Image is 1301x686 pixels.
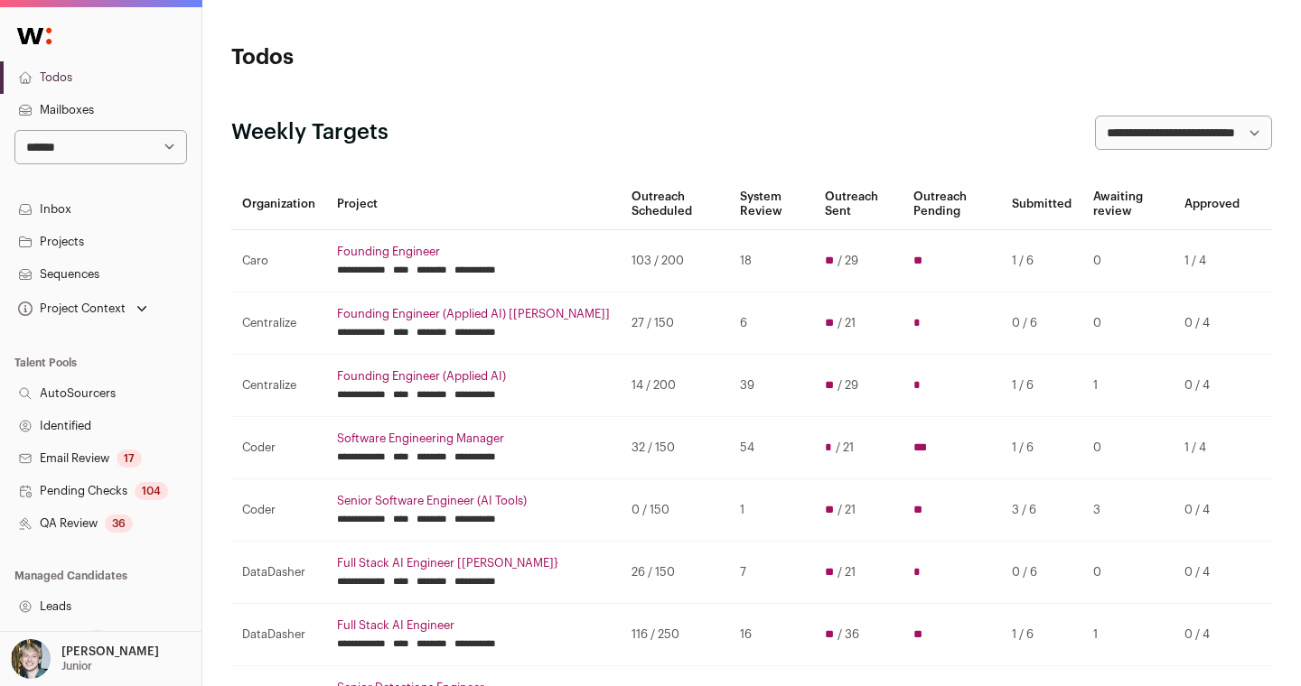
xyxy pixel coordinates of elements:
td: 0 [1082,230,1174,292]
td: 116 / 250 [621,604,729,666]
th: Awaiting review [1082,179,1174,230]
a: Founding Engineer [337,245,610,259]
h2: Weekly Targets [231,118,388,147]
a: Full Stack AI Engineer [337,618,610,633]
span: / 21 [838,503,856,517]
td: 0 / 4 [1174,355,1250,417]
td: 1 [729,479,814,542]
th: Approved [1174,179,1250,230]
th: Organization [231,179,326,230]
td: 16 [729,604,814,666]
th: System Review [729,179,814,230]
td: 3 / 6 [1001,479,1082,542]
span: / 29 [838,254,858,268]
td: 54 [729,417,814,479]
td: Centralize [231,292,326,355]
div: 4 [87,630,108,648]
td: 0 / 6 [1001,542,1082,604]
div: 36 [105,514,133,533]
td: 6 [729,292,814,355]
span: / 36 [838,627,859,642]
a: Full Stack AI Engineer [[PERSON_NAME]} [337,556,610,570]
div: Project Context [14,301,126,316]
td: 1 [1082,604,1174,666]
td: 3 [1082,479,1174,542]
td: 103 / 200 [621,230,729,292]
td: DataDasher [231,542,326,604]
td: 0 / 6 [1001,292,1082,355]
img: 6494470-medium_jpg [11,639,51,679]
td: 39 [729,355,814,417]
a: Founding Engineer (Applied AI) [[PERSON_NAME]] [337,307,610,321]
span: / 21 [838,565,856,579]
td: 1 / 6 [1001,355,1082,417]
img: Wellfound [7,18,61,54]
td: Coder [231,417,326,479]
td: 27 / 150 [621,292,729,355]
p: [PERSON_NAME] [61,644,159,659]
td: 0 / 4 [1174,479,1250,542]
td: 1 / 6 [1001,604,1082,666]
td: 0 [1082,542,1174,604]
td: 0 / 150 [621,479,729,542]
button: Open dropdown [7,639,163,679]
div: 104 [135,482,168,500]
th: Submitted [1001,179,1082,230]
td: 1 / 6 [1001,230,1082,292]
h1: Todos [231,43,578,72]
th: Outreach Sent [814,179,903,230]
span: / 21 [838,316,856,330]
td: 1 / 4 [1174,230,1250,292]
td: 7 [729,542,814,604]
td: 0 [1082,292,1174,355]
div: 17 [117,450,142,468]
td: 0 / 4 [1174,542,1250,604]
span: / 21 [836,440,854,455]
a: Senior Software Engineer (AI Tools) [337,494,610,508]
td: 0 / 4 [1174,292,1250,355]
a: Founding Engineer (Applied AI) [337,369,610,384]
td: 14 / 200 [621,355,729,417]
th: Outreach Pending [903,179,1001,230]
td: 1 / 6 [1001,417,1082,479]
td: 0 / 4 [1174,604,1250,666]
td: 26 / 150 [621,542,729,604]
button: Open dropdown [14,296,151,321]
td: Caro [231,230,326,292]
td: 1 [1082,355,1174,417]
td: Centralize [231,355,326,417]
td: DataDasher [231,604,326,666]
a: Software Engineering Manager [337,431,610,446]
td: 1 / 4 [1174,417,1250,479]
th: Outreach Scheduled [621,179,729,230]
td: 32 / 150 [621,417,729,479]
th: Project [326,179,621,230]
td: 0 [1082,417,1174,479]
td: Coder [231,479,326,542]
td: 18 [729,230,814,292]
p: Junior [61,659,92,673]
span: / 29 [838,378,858,393]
